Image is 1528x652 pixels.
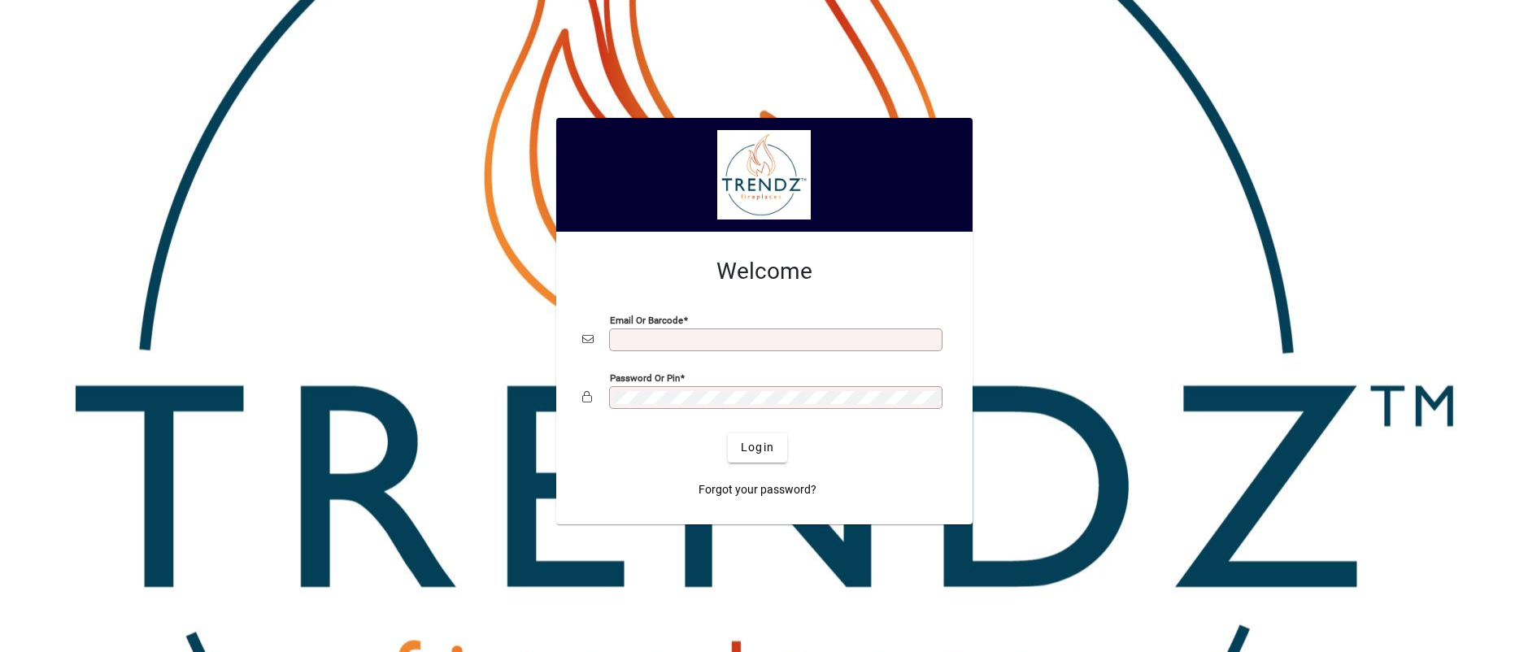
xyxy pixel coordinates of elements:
h2: Welcome [582,258,947,285]
mat-label: Email or Barcode [610,314,683,325]
button: Login [728,433,787,463]
a: Forgot your password? [692,476,823,505]
span: Login [741,439,774,456]
span: Forgot your password? [699,481,816,498]
mat-label: Password or Pin [610,372,680,383]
